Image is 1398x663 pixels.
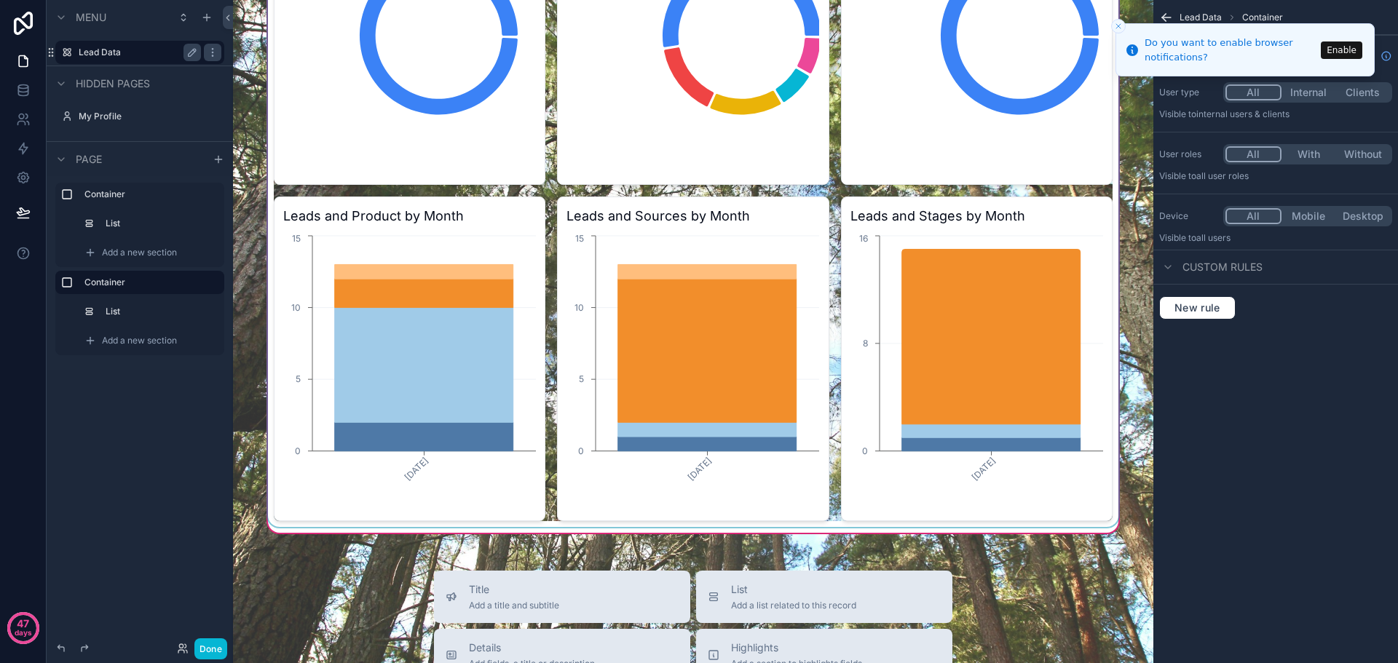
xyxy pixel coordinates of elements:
span: New rule [1169,301,1226,314]
button: Without [1335,146,1390,162]
button: Close toast [1111,19,1126,33]
span: Menu [76,10,106,25]
label: My Profile [79,111,221,122]
button: Done [194,638,227,659]
label: Lead Data [79,47,195,58]
span: Custom rules [1182,260,1263,274]
label: Container [84,277,213,288]
label: Container [84,188,218,200]
span: Add a new section [102,335,177,346]
button: All [1225,208,1281,224]
label: List [106,306,216,317]
button: Clients [1335,84,1390,100]
p: 47 [17,616,29,631]
label: Device [1159,210,1217,222]
span: Title [469,582,559,597]
span: Add a title and subtitle [469,600,559,611]
span: List [731,582,856,597]
button: Internal [1281,84,1336,100]
span: all users [1196,232,1231,243]
button: New rule [1159,296,1236,319]
button: Enable [1321,41,1362,59]
button: With [1281,146,1336,162]
span: Hidden pages [76,76,150,91]
span: Highlights [731,640,862,655]
button: Desktop [1335,208,1390,224]
button: All [1225,84,1281,100]
label: User type [1159,87,1217,98]
span: All user roles [1196,170,1249,181]
button: Mobile [1281,208,1336,224]
span: Lead Data [1180,12,1222,23]
div: scrollable content [47,176,233,370]
button: TitleAdd a title and subtitle [434,571,690,623]
button: All [1225,146,1281,162]
p: Visible to [1159,170,1392,182]
p: Visible to [1159,108,1392,120]
span: Page [76,152,102,167]
span: Add a list related to this record [731,600,856,611]
label: List [106,218,216,229]
p: days [15,622,32,643]
span: Container [1242,12,1283,23]
div: Do you want to enable browser notifications? [1145,36,1316,64]
label: User roles [1159,148,1217,160]
p: Visible to [1159,232,1392,244]
span: Internal users & clients [1196,108,1290,119]
span: Details [469,640,595,655]
span: Add a new section [102,247,177,258]
button: ListAdd a list related to this record [696,571,952,623]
